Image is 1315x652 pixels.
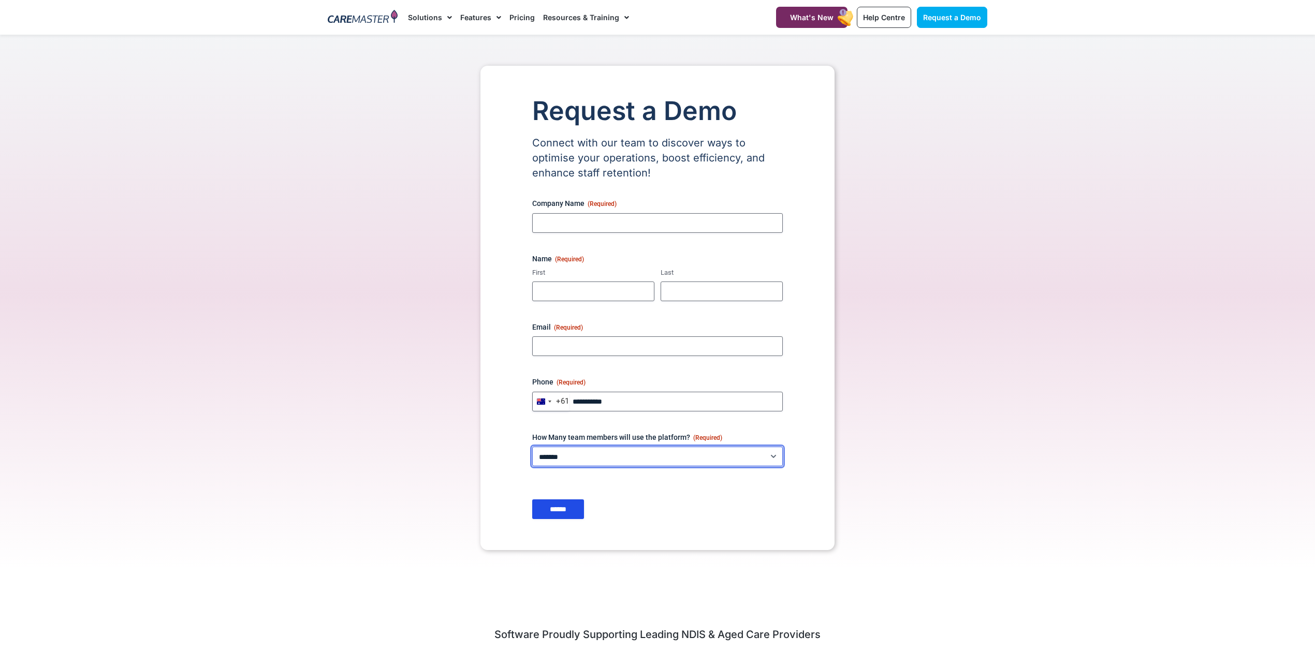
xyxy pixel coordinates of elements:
a: What's New [776,7,848,28]
label: Company Name [532,198,783,209]
label: Last [661,268,783,278]
span: What's New [790,13,834,22]
img: CareMaster Logo [328,10,398,25]
button: Selected country [533,392,569,411]
a: Request a Demo [917,7,987,28]
span: (Required) [557,379,586,386]
span: (Required) [588,200,617,208]
p: Connect with our team to discover ways to optimise your operations, boost efficiency, and enhance... [532,136,783,181]
h2: Software Proudly Supporting Leading NDIS & Aged Care Providers [328,628,987,641]
label: Email [532,322,783,332]
span: (Required) [555,256,584,263]
span: (Required) [554,324,583,331]
div: +61 [556,397,569,405]
h1: Request a Demo [532,97,783,125]
span: Request a Demo [923,13,981,22]
label: First [532,268,654,278]
a: Help Centre [857,7,911,28]
span: (Required) [693,434,722,441]
label: Phone [532,377,783,387]
label: How Many team members will use the platform? [532,432,783,442]
span: Help Centre [863,13,905,22]
legend: Name [532,254,584,264]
